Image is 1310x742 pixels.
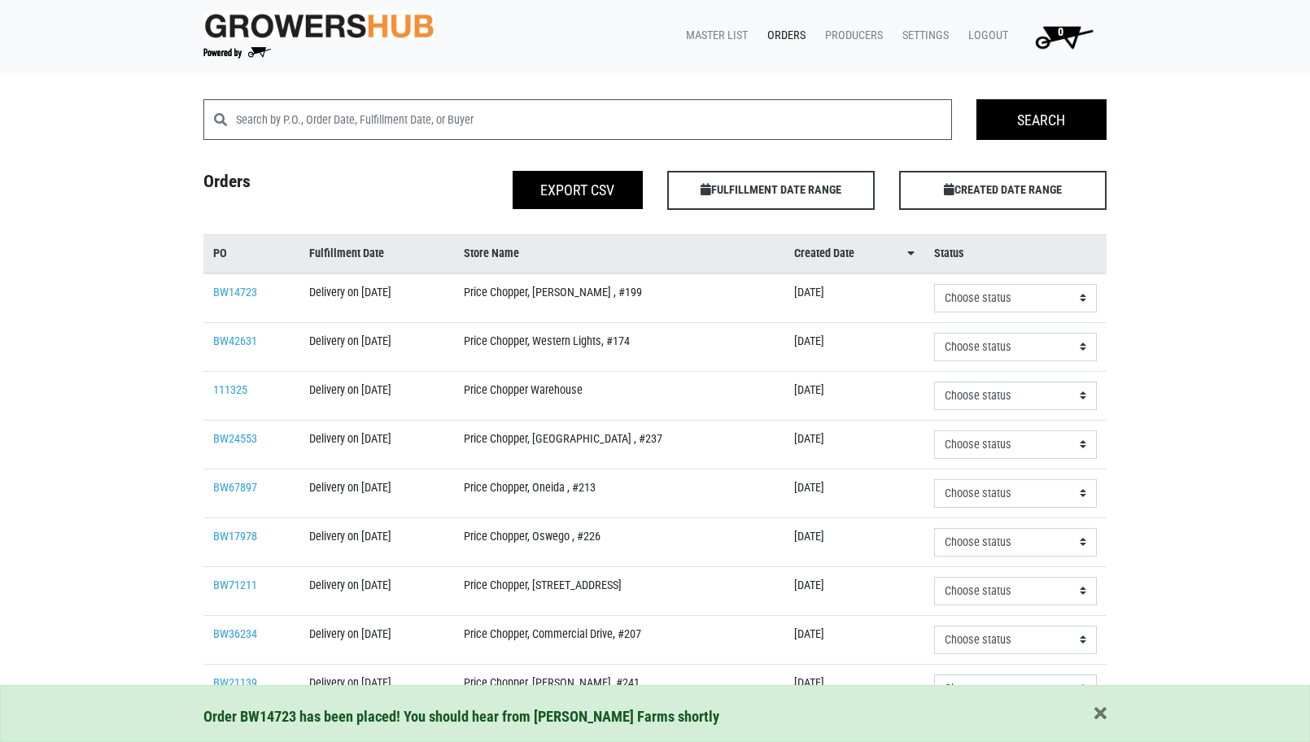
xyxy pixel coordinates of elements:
[213,676,257,690] a: BW21139
[784,273,924,323] td: [DATE]
[812,20,889,51] a: Producers
[213,481,257,495] a: BW67897
[464,245,519,263] span: Store Name
[673,20,754,51] a: Master List
[299,566,454,615] td: Delivery on [DATE]
[454,322,784,371] td: Price Chopper, Western Lights, #174
[784,664,924,713] td: [DATE]
[955,20,1015,51] a: Logout
[1028,20,1100,53] img: Cart
[754,20,812,51] a: Orders
[213,530,257,543] a: BW17978
[299,420,454,469] td: Delivery on [DATE]
[454,615,784,664] td: Price Chopper, Commercial Drive, #207
[667,171,875,210] span: FULFILLMENT DATE RANGE
[213,627,257,641] a: BW36234
[784,371,924,420] td: [DATE]
[213,578,257,592] a: BW71211
[213,245,227,263] span: PO
[454,420,784,469] td: Price Chopper, [GEOGRAPHIC_DATA] , #237
[299,615,454,664] td: Delivery on [DATE]
[213,383,247,397] a: 111325
[213,245,290,263] a: PO
[784,469,924,517] td: [DATE]
[454,273,784,323] td: Price Chopper, [PERSON_NAME] , #199
[784,517,924,566] td: [DATE]
[236,99,952,140] input: Search by P.O., Order Date, Fulfillment Date, or Buyer
[934,245,1097,263] a: Status
[203,705,1107,728] div: Order BW14723 has been placed! You should hear from [PERSON_NAME] Farms shortly
[794,245,914,263] a: Created Date
[299,322,454,371] td: Delivery on [DATE]
[976,99,1107,140] input: Search
[454,566,784,615] td: Price Chopper, [STREET_ADDRESS]
[454,664,784,713] td: Price Chopper, [PERSON_NAME], #241
[203,47,271,59] img: Powered by Big Wheelbarrow
[213,432,257,446] a: BW24553
[1015,20,1107,53] a: 0
[784,420,924,469] td: [DATE]
[309,245,444,263] a: Fulfillment Date
[899,171,1107,210] span: CREATED DATE RANGE
[934,245,964,263] span: Status
[513,171,643,209] button: Export CSV
[309,245,384,263] span: Fulfillment Date
[464,245,775,263] a: Store Name
[889,20,955,51] a: Settings
[784,322,924,371] td: [DATE]
[191,171,423,203] h4: Orders
[213,334,257,348] a: BW42631
[784,566,924,615] td: [DATE]
[454,371,784,420] td: Price Chopper Warehouse
[454,517,784,566] td: Price Chopper, Oswego , #226
[299,664,454,713] td: Delivery on [DATE]
[1058,25,1063,39] span: 0
[299,469,454,517] td: Delivery on [DATE]
[794,245,854,263] span: Created Date
[213,286,257,299] a: BW14723
[784,615,924,664] td: [DATE]
[299,371,454,420] td: Delivery on [DATE]
[454,469,784,517] td: Price Chopper, Oneida , #213
[299,273,454,323] td: Delivery on [DATE]
[203,11,434,41] img: original-fc7597fdc6adbb9d0e2ae620e786d1a2.jpg
[299,517,454,566] td: Delivery on [DATE]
